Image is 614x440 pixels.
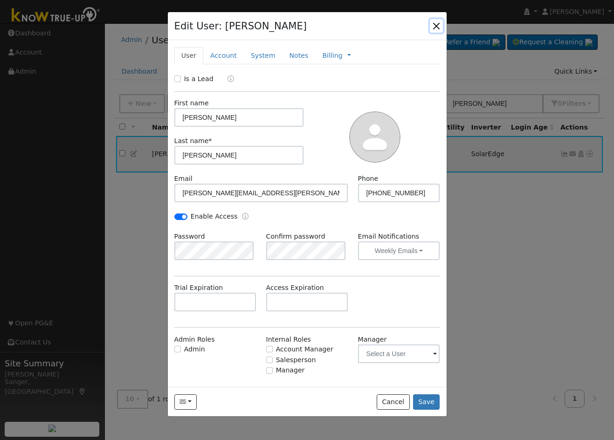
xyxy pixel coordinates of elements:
button: Save [413,394,440,410]
label: Access Expiration [266,283,324,293]
a: Enable Access [242,212,248,222]
input: Select a User [358,344,440,363]
button: Cancel [377,394,410,410]
a: Billing [322,51,342,61]
input: Admin [174,346,181,352]
a: System [244,47,283,64]
input: Salesperson [266,357,273,363]
a: Account [203,47,244,64]
h4: Edit User: [PERSON_NAME] [174,19,307,34]
label: Admin Roles [174,335,215,344]
label: Last name [174,136,212,146]
label: Admin [184,344,205,354]
input: Manager [266,367,273,374]
label: Is a Lead [184,74,214,84]
span: Required [208,137,212,144]
label: Manager [358,335,387,344]
label: Phone [358,174,379,184]
label: Internal Roles [266,335,311,344]
button: Weekly Emails [358,241,440,260]
div: Stats [419,385,440,395]
label: Confirm password [266,232,325,241]
a: User [174,47,203,64]
input: Is a Lead [174,76,181,82]
input: Account Manager [266,346,273,352]
a: Lead [221,74,234,85]
label: Manager [276,365,305,375]
label: Account Manager [276,344,333,354]
label: Email [174,174,193,184]
label: Password [174,232,205,241]
label: First name [174,98,209,108]
button: pablo.mchenry@jci.com [174,394,197,410]
label: Email Notifications [358,232,440,241]
label: Trial Expiration [174,283,223,293]
a: Notes [282,47,315,64]
label: Enable Access [191,212,238,221]
label: Salesperson [276,355,316,365]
